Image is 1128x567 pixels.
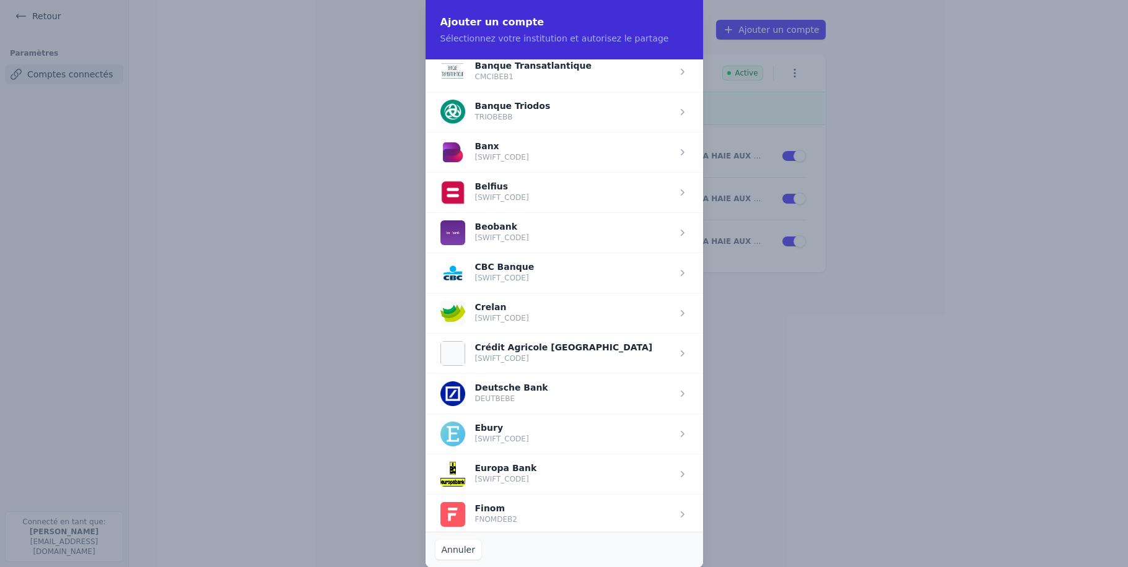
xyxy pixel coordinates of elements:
button: Belfius [SWIFT_CODE] [440,180,529,205]
p: Belfius [475,183,529,190]
button: Banx [SWIFT_CODE] [440,140,529,165]
p: Beobank [475,223,529,230]
p: Banque Transatlantique [475,62,592,69]
button: Crelan [SWIFT_CODE] [440,301,529,326]
p: Ebury [475,424,529,431]
p: Sélectionnez votre institution et autorisez le partage [440,32,688,45]
p: Europa Bank [475,464,537,472]
p: Crelan [475,303,529,311]
button: Annuler [435,540,481,560]
h2: Ajouter un compte [440,15,688,30]
p: Finom [475,504,517,512]
button: Beobank [SWIFT_CODE] [440,220,529,245]
button: Finom FNOMDEB2 [440,502,517,527]
button: Crédit Agricole [GEOGRAPHIC_DATA] [SWIFT_CODE] [440,341,653,366]
p: Crédit Agricole [GEOGRAPHIC_DATA] [475,344,653,351]
p: Deutsche Bank [475,384,548,391]
button: Banque Transatlantique CMCIBEB1 [440,59,592,84]
button: Banque Triodos TRIOBEBB [440,100,551,124]
p: Banx [475,142,529,150]
p: CBC Banque [475,263,535,271]
button: Europa Bank [SWIFT_CODE] [440,462,537,487]
p: Banque Triodos [475,102,551,110]
button: CBC Banque [SWIFT_CODE] [440,261,535,285]
button: Deutsche Bank DEUTBEBE [440,381,548,406]
button: Ebury [SWIFT_CODE] [440,422,529,446]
